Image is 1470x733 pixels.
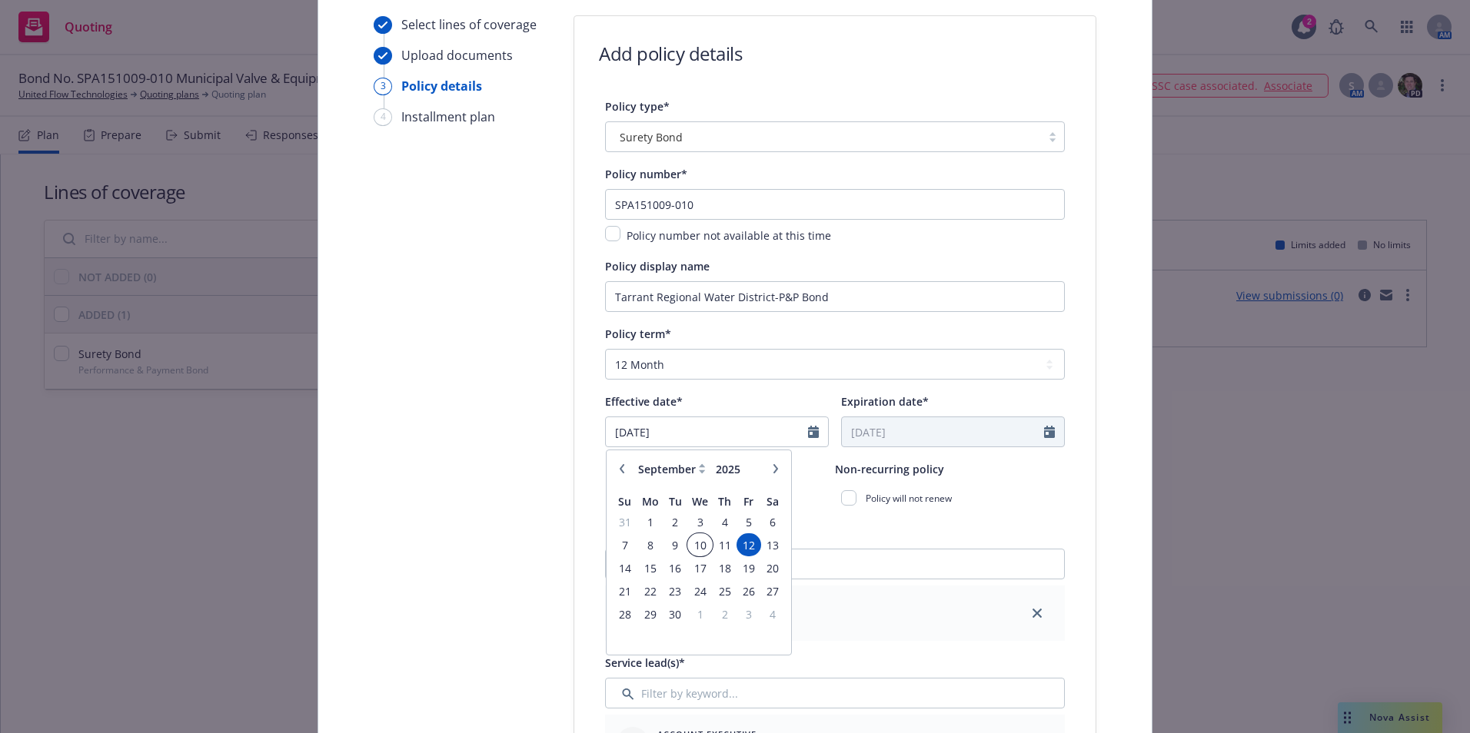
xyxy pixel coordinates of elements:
[714,559,735,578] span: 18
[605,678,1065,708] input: Filter by keyword...
[737,602,760,625] td: 3
[637,579,663,602] td: 22
[713,602,737,625] td: 2
[665,605,686,624] span: 30
[669,494,682,509] span: Tu
[627,228,831,243] span: Policy number not available at this time
[689,536,711,555] span: 10
[738,512,759,532] span: 5
[401,108,495,126] div: Installment plan
[663,602,687,625] td: 30
[738,605,759,624] span: 3
[663,510,687,533] td: 2
[605,526,671,541] span: Producer(s)*
[714,605,735,624] span: 2
[613,579,637,602] td: 21
[401,77,482,95] div: Policy details
[808,426,819,438] svg: Calendar
[687,579,713,602] td: 24
[761,602,785,625] td: 4
[613,533,637,556] td: 7
[713,579,737,602] td: 25
[605,327,671,341] span: Policy term*
[637,625,663,648] td: empty-day-cell
[713,533,737,556] td: 11
[637,602,663,625] td: 29
[842,417,1044,446] input: MM/DD/YYYY
[841,394,929,409] span: Expiration date*
[620,129,683,145] span: Surety Bond
[605,259,710,274] span: Policy display name
[718,494,731,509] span: Th
[737,510,760,533] td: 5
[614,559,635,578] span: 14
[763,512,783,532] span: 6
[714,582,735,601] span: 25
[835,462,944,476] span: Non-recurring policy
[637,510,663,533] td: 1
[605,394,683,409] span: Effective date*
[637,533,663,556] td: 8
[714,512,735,532] span: 4
[743,494,753,509] span: Fr
[605,655,685,670] span: Service lead(s)*
[605,99,670,114] span: Policy type*
[663,533,687,556] td: 9
[737,533,760,556] td: 12
[665,582,686,601] span: 23
[737,579,760,602] td: 26
[689,559,711,578] span: 17
[613,602,637,625] td: 28
[665,512,686,532] span: 2
[638,559,661,578] span: 15
[761,625,785,648] td: empty-day-cell
[606,417,808,446] input: MM/DD/YYYY
[713,625,737,648] td: empty-day-cell
[1028,604,1046,622] a: close
[689,605,711,624] span: 1
[687,556,713,579] td: 17
[761,579,785,602] td: 27
[687,510,713,533] td: 3
[687,602,713,625] td: 1
[767,494,779,509] span: Sa
[605,549,1065,579] input: Filter by keyword...
[614,582,635,601] span: 21
[761,510,785,533] td: 6
[605,462,675,476] span: Runoff policy
[663,579,687,602] td: 23
[642,494,659,509] span: Mo
[401,46,513,65] div: Upload documents
[401,15,537,34] div: Select lines of coverage
[763,559,783,578] span: 20
[738,559,759,578] span: 19
[713,556,737,579] td: 18
[835,484,1065,512] div: Policy will not renew
[638,582,661,601] span: 22
[614,536,635,555] span: 7
[687,533,713,556] td: 10
[605,167,687,181] span: Policy number*
[637,556,663,579] td: 15
[618,494,631,509] span: Su
[663,625,687,648] td: empty-day-cell
[638,512,661,532] span: 1
[638,536,661,555] span: 8
[613,556,637,579] td: 14
[761,533,785,556] td: 13
[614,512,635,532] span: 31
[763,582,783,601] span: 27
[761,556,785,579] td: 20
[687,625,713,648] td: empty-day-cell
[737,556,760,579] td: 19
[713,510,737,533] td: 4
[614,129,1033,145] span: Surety Bond
[1044,426,1055,438] button: Calendar
[613,510,637,533] td: 31
[738,536,759,555] span: 12
[665,559,686,578] span: 16
[714,536,735,555] span: 11
[665,536,686,555] span: 9
[763,536,783,555] span: 13
[374,78,392,95] div: 3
